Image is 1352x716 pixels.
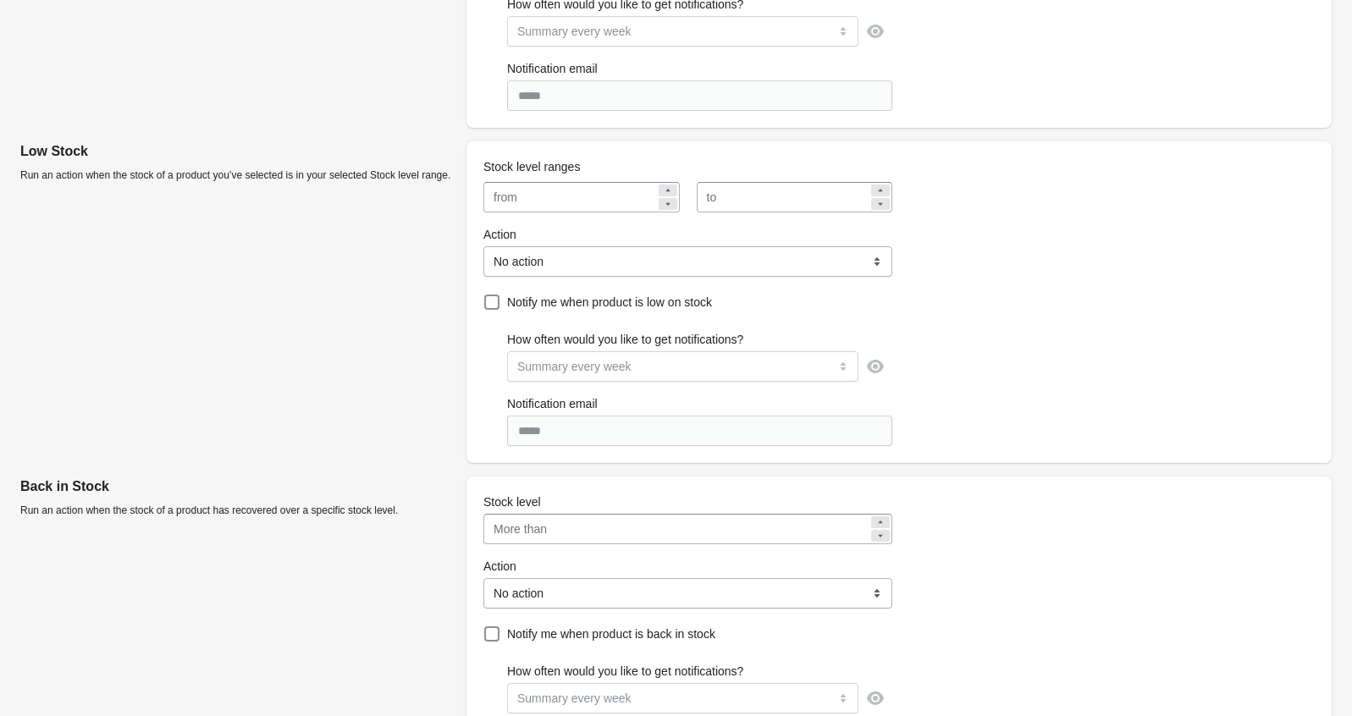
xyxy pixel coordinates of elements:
[507,62,598,75] span: Notification email
[507,397,598,410] span: Notification email
[707,187,717,207] div: to
[483,559,516,573] span: Action
[507,295,712,309] span: Notify me when product is low on stock
[494,187,517,207] div: from
[494,519,547,539] div: More than
[20,476,453,497] p: Back in Stock
[20,168,453,182] p: Run an action when the stock of a product you’ve selected is in your selected Stock level range.
[507,333,743,346] span: How often would you like to get notifications?
[466,145,892,175] div: Stock level ranges
[483,495,541,509] span: Stock level
[507,627,715,641] span: Notify me when product is back in stock
[20,141,453,162] p: Low Stock
[507,664,743,678] span: How often would you like to get notifications?
[483,228,516,241] span: Action
[20,504,453,517] p: Run an action when the stock of a product has recovered over a specific stock level.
